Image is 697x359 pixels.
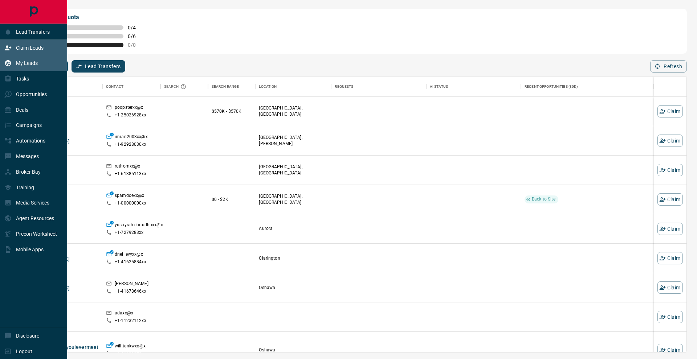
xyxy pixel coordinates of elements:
[657,311,683,323] button: Claim
[208,77,256,97] div: Search Range
[657,164,683,176] button: Claim
[115,343,146,351] p: will.tankwxx@x
[115,222,163,230] p: yusayrah.choudhuxx@x
[115,112,146,118] p: +1- 25026928xx
[115,141,146,148] p: +1- 92928030xx
[115,230,144,236] p: +1- 7279283xx
[164,77,188,97] div: Search
[115,200,146,206] p: +1- 00000000xx
[521,77,654,97] div: Recent Opportunities (30d)
[115,259,146,265] p: +1- 41625884xx
[255,77,331,97] div: Location
[259,135,327,147] p: [GEOGRAPHIC_DATA], [PERSON_NAME]
[128,42,144,48] span: 0 / 0
[259,193,327,206] p: [GEOGRAPHIC_DATA], [GEOGRAPHIC_DATA]
[259,77,277,97] div: Location
[525,77,578,97] div: Recent Opportunities (30d)
[115,318,146,324] p: +1- 11232112xx
[115,104,143,112] p: poopsterxx@x
[115,251,143,259] p: dneillevyxx@x
[115,310,133,318] p: adaxx@x
[331,77,426,97] div: Requests
[115,351,146,357] p: +1- 41698879xx
[115,193,144,200] p: spamdoexx@x
[115,281,148,288] p: [PERSON_NAME]
[102,77,160,97] div: Contact
[212,196,252,203] p: $0 - $2K
[430,77,448,97] div: AI Status
[426,77,521,97] div: AI Status
[657,135,683,147] button: Claim
[72,60,126,73] button: Lead Transfers
[259,164,327,176] p: [GEOGRAPHIC_DATA], [GEOGRAPHIC_DATA]
[529,196,558,202] span: Back to Site
[259,285,327,291] p: Oshawa
[27,77,102,97] div: Name
[259,105,327,117] p: [GEOGRAPHIC_DATA], [GEOGRAPHIC_DATA]
[657,223,683,235] button: Claim
[39,13,144,22] p: My Daily Quota
[650,60,687,73] button: Refresh
[657,344,683,356] button: Claim
[128,33,144,39] span: 0 / 6
[335,77,353,97] div: Requests
[115,163,140,171] p: ruthomxx@x
[212,108,252,115] p: $570K - $570K
[115,171,146,177] p: +1- 61385113xx
[106,77,123,97] div: Contact
[657,193,683,206] button: Claim
[212,77,239,97] div: Search Range
[259,226,327,232] p: Aurora
[259,255,327,261] p: Clarington
[128,25,144,30] span: 0 / 4
[657,252,683,264] button: Claim
[657,281,683,294] button: Claim
[259,347,327,353] p: Oshawa
[115,288,146,294] p: +1- 41678646xx
[657,105,683,117] button: Claim
[115,134,148,141] p: imran2003xx@x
